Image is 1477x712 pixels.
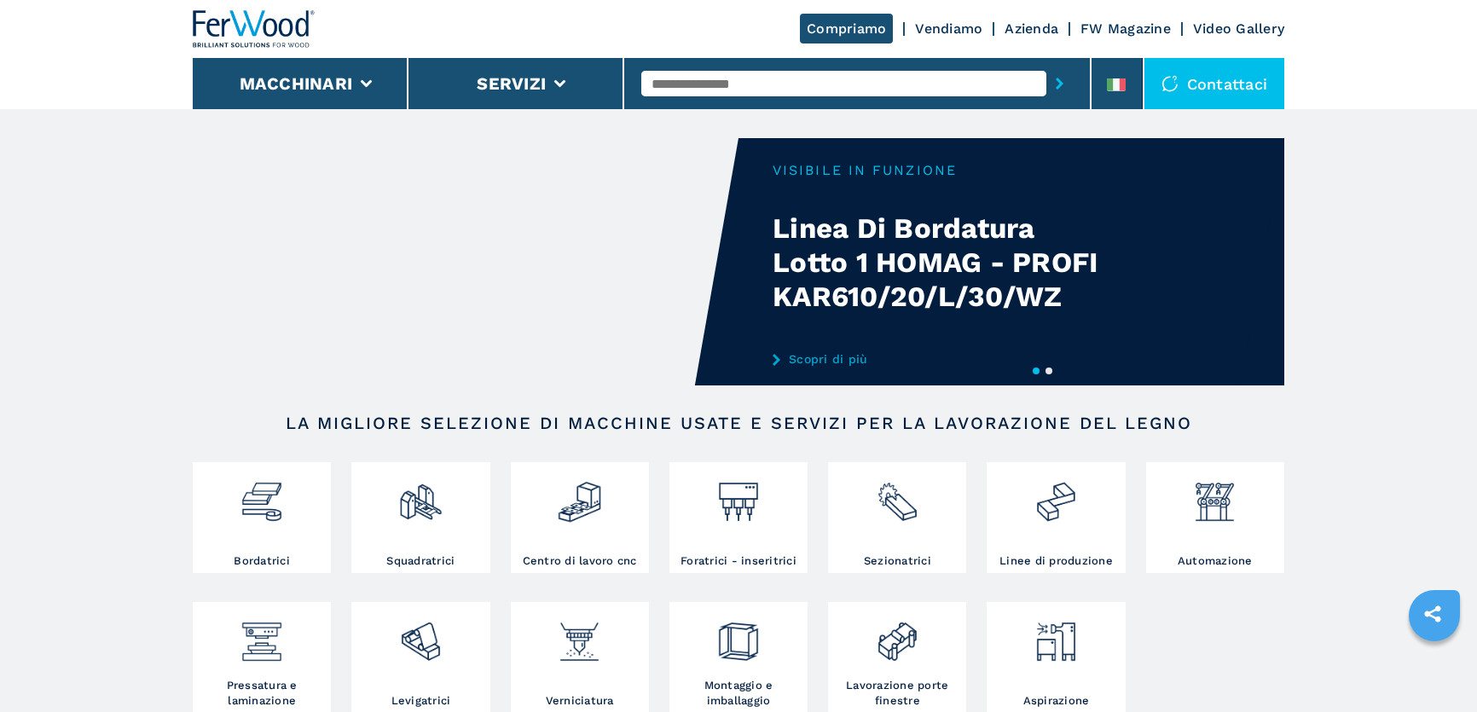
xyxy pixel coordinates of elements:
a: Azienda [1005,20,1058,37]
video: Your browser does not support the video tag. [193,138,738,385]
a: Automazione [1146,462,1284,573]
h3: Pressatura e laminazione [197,678,327,709]
h3: Aspirazione [1023,693,1090,709]
a: Video Gallery [1193,20,1284,37]
img: automazione.png [1192,466,1237,524]
img: pressa-strettoia.png [239,606,284,664]
h3: Automazione [1178,553,1253,569]
a: Bordatrici [193,462,331,573]
img: centro_di_lavoro_cnc_2.png [557,466,602,524]
img: levigatrici_2.png [398,606,443,664]
h3: Centro di lavoro cnc [523,553,637,569]
button: Servizi [477,73,546,94]
a: sharethis [1411,593,1454,635]
img: foratrici_inseritrici_2.png [715,466,761,524]
img: lavorazione_porte_finestre_2.png [875,606,920,664]
h3: Sezionatrici [864,553,931,569]
img: aspirazione_1.png [1034,606,1079,664]
a: Centro di lavoro cnc [511,462,649,573]
h3: Squadratrici [386,553,455,569]
img: bordatrici_1.png [239,466,284,524]
a: Scopri di più [773,352,1107,366]
h2: LA MIGLIORE SELEZIONE DI MACCHINE USATE E SERVIZI PER LA LAVORAZIONE DEL LEGNO [247,413,1230,433]
img: Contattaci [1161,75,1179,92]
img: verniciatura_1.png [557,606,602,664]
button: 1 [1033,368,1040,374]
img: squadratrici_2.png [398,466,443,524]
a: Squadratrici [351,462,489,573]
img: Ferwood [193,10,316,48]
a: Sezionatrici [828,462,966,573]
a: Linee di produzione [987,462,1125,573]
button: Macchinari [240,73,353,94]
a: Vendiamo [915,20,982,37]
h3: Montaggio e imballaggio [674,678,803,709]
h3: Linee di produzione [999,553,1113,569]
a: Compriamo [800,14,893,43]
h3: Levigatrici [391,693,451,709]
div: Contattaci [1144,58,1285,109]
h3: Bordatrici [234,553,290,569]
button: submit-button [1046,64,1073,103]
h3: Lavorazione porte finestre [832,678,962,709]
img: sezionatrici_2.png [875,466,920,524]
h3: Foratrici - inseritrici [681,553,796,569]
a: FW Magazine [1080,20,1171,37]
a: Foratrici - inseritrici [669,462,808,573]
h3: Verniciatura [546,693,614,709]
img: linee_di_produzione_2.png [1034,466,1079,524]
button: 2 [1045,368,1052,374]
img: montaggio_imballaggio_2.png [715,606,761,664]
